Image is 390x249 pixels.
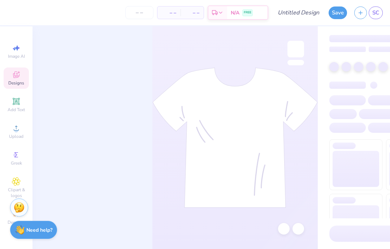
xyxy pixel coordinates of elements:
span: – – [162,9,176,17]
span: N/A [231,9,239,17]
span: FREE [244,10,251,15]
span: Designs [8,80,24,86]
a: SC [369,6,383,19]
span: SC [372,9,379,17]
span: Upload [9,134,23,139]
span: Image AI [8,53,25,59]
span: Clipart & logos [4,187,29,198]
span: – – [185,9,199,17]
img: tee-skeleton.svg [152,67,318,208]
span: Greek [11,160,22,166]
strong: Need help? [26,227,52,233]
span: Decorate [8,219,25,225]
input: – – [125,6,153,19]
input: Untitled Design [272,5,325,20]
span: Add Text [8,107,25,113]
button: Save [329,6,347,19]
